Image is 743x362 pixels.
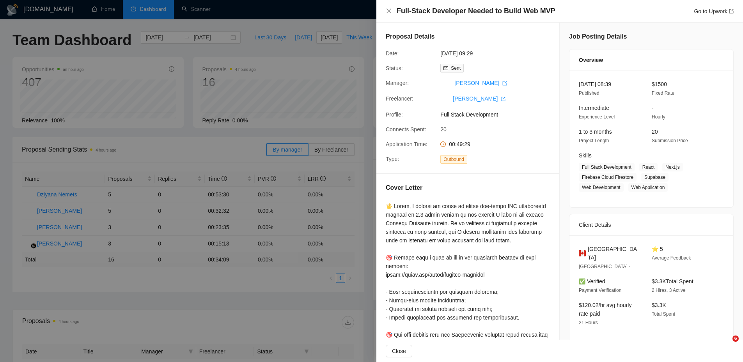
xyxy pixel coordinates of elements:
span: Close [392,347,406,355]
span: export [501,97,505,101]
span: export [502,81,507,86]
span: Connects Spent: [386,126,426,132]
button: Close [386,345,412,357]
span: Fixed Rate [652,90,674,96]
span: $120.02/hr avg hourly rate paid [579,302,631,317]
span: Full Stack Development [440,110,557,119]
span: Date: [386,50,399,57]
span: Payment Verification [579,288,621,293]
span: [GEOGRAPHIC_DATA] [588,245,639,262]
span: Overview [579,56,603,64]
span: [DATE] 09:29 [440,49,557,58]
h5: Job Posting Details [569,32,627,41]
span: Web Application [628,183,668,192]
span: Status: [386,65,403,71]
h5: Cover Letter [386,183,422,192]
h5: Proposal Details [386,32,434,41]
div: Client Details [579,214,724,235]
span: Web Development [579,183,624,192]
span: Experience Level [579,114,615,120]
span: Skills [579,152,592,159]
img: c1Tebym3BND9d52IcgAhOjDIggZNrr93DrArCnDDhQCo9DNa2fMdUdlKkX3cX7l7jn [440,95,450,104]
span: [GEOGRAPHIC_DATA] - [579,264,630,269]
span: 21 Hours [579,320,598,325]
span: Sent [451,65,461,71]
span: $1500 [652,81,667,87]
span: Full Stack Development [579,163,635,171]
a: [PERSON_NAME] export [454,80,507,86]
span: 6 [732,336,739,342]
a: Go to Upworkexport [694,8,734,14]
span: 1 to 3 months [579,129,612,135]
span: 20 [652,129,658,135]
span: Outbound [440,155,467,164]
span: Next.js [662,163,683,171]
span: Application Time: [386,141,427,147]
span: Manager: [386,80,409,86]
span: ✅ Verified [579,278,605,284]
span: React [639,163,658,171]
span: Freelancer: [386,95,413,102]
span: 2 Hires, 3 Active [652,288,686,293]
span: 00:49:29 [449,141,470,147]
a: [PERSON_NAME] export [453,95,505,102]
span: Average Feedback [652,255,691,261]
span: clock-circle [440,141,446,147]
span: ⭐ 5 [652,246,663,252]
button: Close [386,8,392,14]
span: Hourly [652,114,665,120]
span: $3.3K Total Spent [652,278,693,284]
img: 🇨🇦 [579,249,586,258]
iframe: Intercom live chat [716,336,735,354]
span: Intermediate [579,105,609,111]
span: 20 [440,125,557,134]
span: - [652,105,654,111]
span: Total Spent [652,311,675,317]
span: Submission Price [652,138,688,143]
span: mail [443,66,448,71]
span: Published [579,90,599,96]
span: close [386,8,392,14]
span: Profile: [386,111,403,118]
span: Supabase [641,173,669,182]
span: Project Length [579,138,609,143]
span: Type: [386,156,399,162]
span: export [729,9,734,14]
span: [DATE] 08:39 [579,81,611,87]
span: Firebase Cloud Firestore [579,173,637,182]
h4: Full-Stack Developer Needed to Build Web MVP [397,6,555,16]
span: $3.3K [652,302,666,308]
